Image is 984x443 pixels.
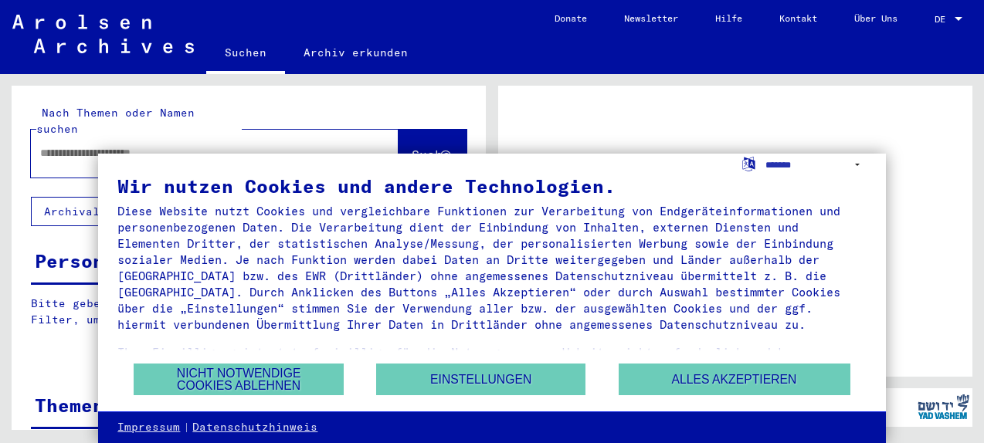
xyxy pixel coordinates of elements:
img: Arolsen_neg.svg [12,15,194,53]
div: Personen [35,247,127,275]
select: Sprache auswählen [765,154,867,176]
span: Suche [412,147,450,162]
a: Archiv erkunden [285,34,426,71]
label: Sprache auswählen [741,156,757,171]
button: Suche [399,130,467,178]
button: Einstellungen [376,364,585,395]
button: Archival tree units [31,197,195,226]
img: yv_logo.png [914,387,972,426]
div: Themen [35,391,104,419]
div: Wir nutzen Cookies und andere Technologien. [117,177,866,195]
button: Alles akzeptieren [619,364,850,395]
span: DE [935,14,952,25]
a: Impressum [117,420,180,435]
a: Suchen [206,34,285,74]
mat-label: Nach Themen oder Namen suchen [36,106,195,136]
p: Bitte geben Sie einen Suchbegriff ein oder nutzen Sie die Filter, um Suchertreffer zu erhalten. [31,296,466,328]
div: Diese Website nutzt Cookies und vergleichbare Funktionen zur Verarbeitung von Endgeräteinformatio... [117,203,866,333]
a: Datenschutzhinweis [192,420,317,435]
button: Nicht notwendige Cookies ablehnen [134,364,343,395]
